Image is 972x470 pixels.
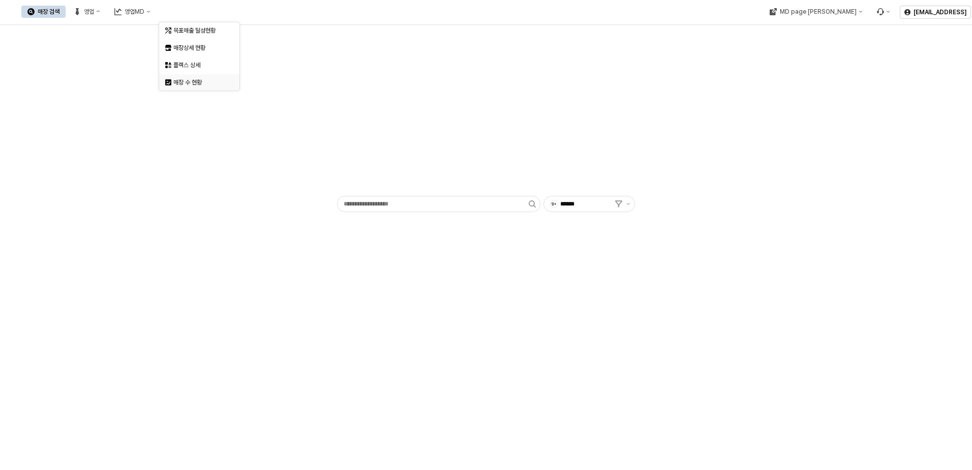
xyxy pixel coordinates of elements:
button: 영업MD [108,6,157,18]
div: 메뉴 항목 6 [870,6,896,18]
button: 제안 사항 표시 [622,196,634,212]
button: 영업 [68,6,106,18]
button: MD page [PERSON_NAME] [763,6,868,18]
p: [EMAIL_ADDRESS] [914,8,966,16]
div: MD page [PERSON_NAME] [779,8,856,15]
div: 매장상세 현황 [173,44,227,52]
div: 매장 수 현황 [173,78,227,86]
div: 영업MD [125,8,144,15]
div: MD page 이동 [763,6,868,18]
div: 매장 검색 [38,8,59,15]
span: 답4 [551,200,558,208]
button: 매장 검색 [21,6,66,18]
div: 영업 [84,8,94,15]
div: 플렉스 상세 [173,61,227,69]
div: 옵션 선택 [159,22,239,91]
div: 목표매출 달성현황 [173,26,227,35]
button: [EMAIL_ADDRESS] [900,6,971,19]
